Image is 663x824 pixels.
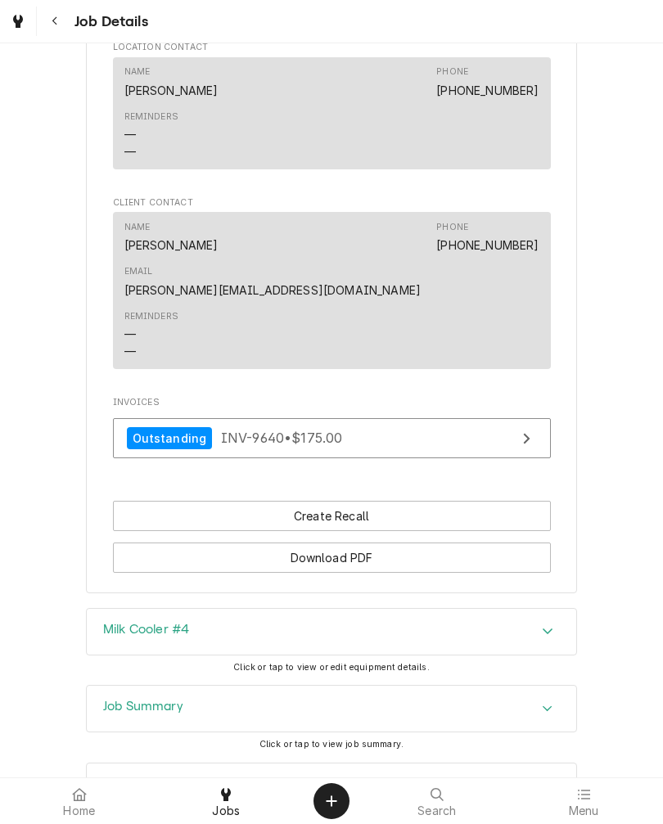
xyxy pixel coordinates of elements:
[113,57,551,169] div: Contact
[221,430,343,446] span: INV-9640 • $175.00
[113,396,551,409] span: Invoices
[113,501,551,531] button: Create Recall
[86,685,577,732] div: Job Summary
[87,763,576,809] button: Accordion Details Expand Trigger
[113,396,551,466] div: Invoices
[113,57,551,177] div: Location Contact List
[113,543,551,573] button: Download PDF
[113,212,551,376] div: Client Contact List
[436,65,468,79] div: Phone
[124,65,219,98] div: Name
[154,781,300,821] a: Jobs
[127,427,213,449] div: Outstanding
[124,110,178,160] div: Reminders
[87,609,576,655] div: Accordion Header
[124,221,151,234] div: Name
[113,531,551,573] div: Button Group Row
[212,804,240,817] span: Jobs
[124,236,219,254] div: [PERSON_NAME]
[87,686,576,732] div: Accordion Header
[113,501,551,573] div: Button Group
[124,310,178,323] div: Reminders
[417,804,456,817] span: Search
[124,65,151,79] div: Name
[124,143,136,160] div: —
[7,781,152,821] a: Home
[3,7,33,36] a: Go to Jobs
[113,212,551,368] div: Contact
[233,662,430,673] span: Click or tap to view or edit equipment details.
[113,418,551,458] a: View Invoice
[436,221,539,254] div: Phone
[86,763,577,810] div: Job Timeline
[103,777,175,792] h3: Job Timeline
[569,804,599,817] span: Menu
[87,609,576,655] button: Accordion Details Expand Trigger
[113,196,551,376] div: Client Contact
[436,83,539,97] a: [PHONE_NUMBER]
[436,65,539,98] div: Phone
[124,343,136,360] div: —
[87,686,576,732] button: Accordion Details Expand Trigger
[113,41,551,176] div: Location Contact
[124,310,178,360] div: Reminders
[259,739,404,750] span: Click or tap to view job summary.
[113,41,551,54] span: Location Contact
[113,501,551,531] div: Button Group Row
[124,326,136,343] div: —
[103,622,189,637] h3: Milk Cooler #4
[364,781,510,821] a: Search
[124,110,178,124] div: Reminders
[87,763,576,809] div: Accordion Header
[70,11,148,33] span: Job Details
[124,82,219,99] div: [PERSON_NAME]
[124,221,219,254] div: Name
[86,608,577,655] div: Milk Cooler #4
[124,265,422,298] div: Email
[40,7,70,36] button: Navigate back
[512,781,657,821] a: Menu
[436,238,539,252] a: [PHONE_NUMBER]
[313,783,350,819] button: Create Object
[124,126,136,143] div: —
[63,804,95,817] span: Home
[124,265,153,278] div: Email
[113,196,551,209] span: Client Contact
[436,221,468,234] div: Phone
[124,283,422,297] a: [PERSON_NAME][EMAIL_ADDRESS][DOMAIN_NAME]
[103,699,183,714] h3: Job Summary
